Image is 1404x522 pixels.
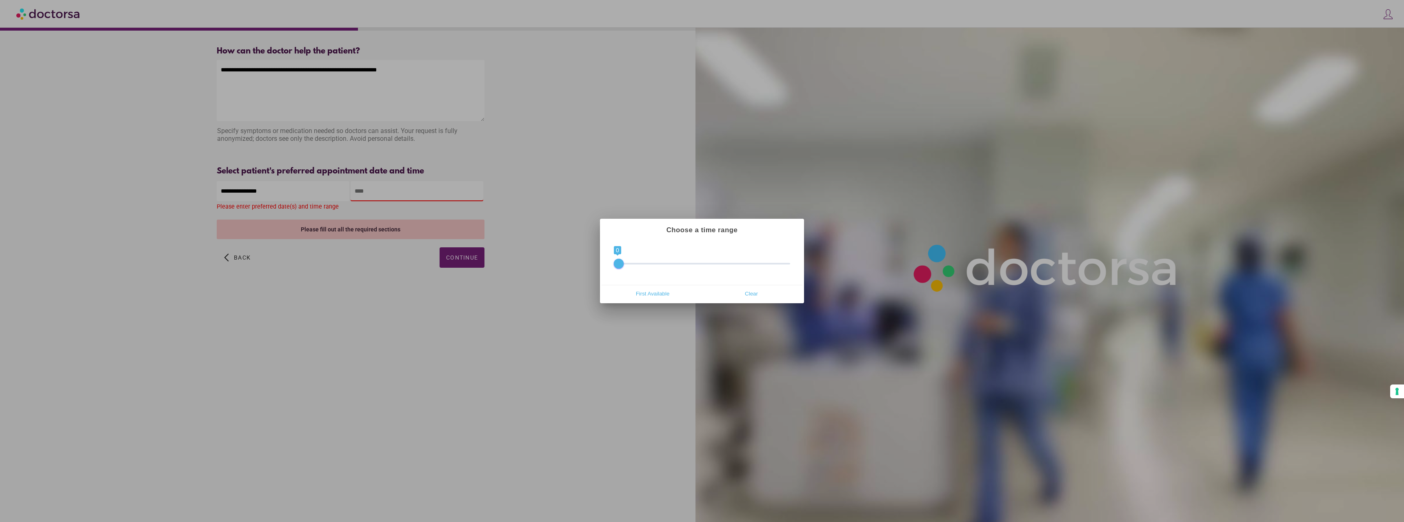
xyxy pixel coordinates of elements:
button: Your consent preferences for tracking technologies [1390,384,1404,398]
button: Clear [702,287,801,300]
button: First Available [603,287,702,300]
span: 0 [614,246,621,254]
span: First Available [606,287,700,300]
strong: Choose a time range [666,226,738,234]
span: Clear [704,287,798,300]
